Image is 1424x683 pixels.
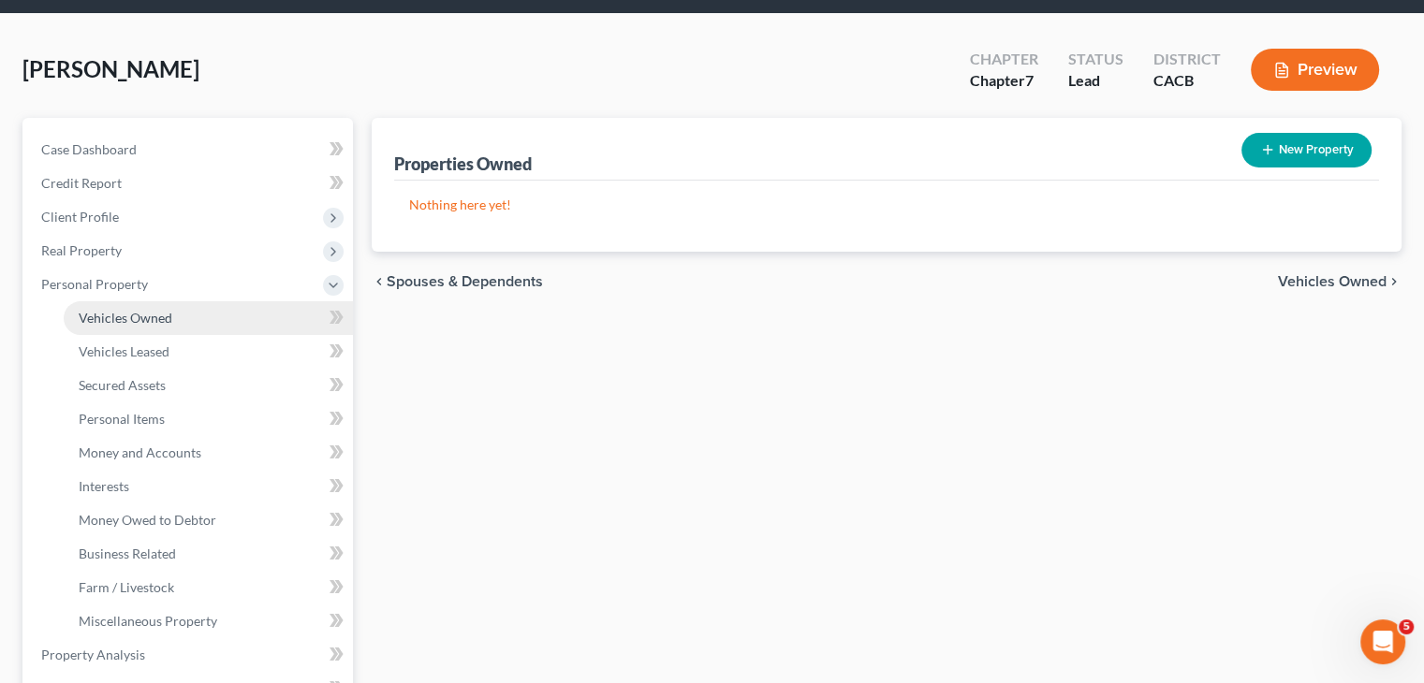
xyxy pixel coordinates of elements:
div: Lead [1068,70,1123,92]
div: Status [1068,49,1123,70]
a: Interests [64,470,353,503]
a: Credit Report [26,167,353,200]
span: Business Related [79,545,176,561]
a: Vehicles Owned [64,301,353,335]
p: Nothing here yet! [409,196,1364,214]
span: Personal Items [79,411,165,427]
span: Interests [79,478,129,494]
button: New Property [1241,133,1372,167]
a: Vehicles Leased [64,335,353,369]
span: Vehicles Leased [79,343,169,359]
span: Miscellaneous Property [79,613,217,629]
div: CACB [1153,70,1221,92]
span: Farm / Livestock [79,579,174,595]
i: chevron_right [1387,274,1402,289]
span: Personal Property [41,276,148,292]
a: Business Related [64,537,353,571]
a: Case Dashboard [26,133,353,167]
span: Spouses & Dependents [387,274,543,289]
a: Farm / Livestock [64,571,353,604]
span: 5 [1399,619,1414,634]
span: 7 [1025,71,1034,89]
div: District [1153,49,1221,70]
a: Miscellaneous Property [64,604,353,638]
span: Vehicles Owned [79,310,172,326]
i: chevron_left [372,274,387,289]
a: Property Analysis [26,638,353,672]
iframe: Intercom live chat [1360,619,1405,664]
span: Vehicles Owned [1278,274,1387,289]
span: Property Analysis [41,647,145,662]
a: Personal Items [64,402,353,436]
span: Client Profile [41,209,119,225]
div: Chapter [970,49,1038,70]
div: Chapter [970,70,1038,92]
button: Vehicles Owned chevron_right [1278,274,1402,289]
span: Money Owed to Debtor [79,512,216,528]
div: Properties Owned [394,153,532,175]
a: Money Owed to Debtor [64,503,353,537]
span: Credit Report [41,175,122,191]
button: Preview [1251,49,1379,91]
a: Money and Accounts [64,436,353,470]
span: [PERSON_NAME] [22,55,199,82]
span: Real Property [41,242,122,258]
span: Secured Assets [79,377,166,393]
button: chevron_left Spouses & Dependents [372,274,543,289]
span: Case Dashboard [41,141,137,157]
a: Secured Assets [64,369,353,402]
span: Money and Accounts [79,444,201,460]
